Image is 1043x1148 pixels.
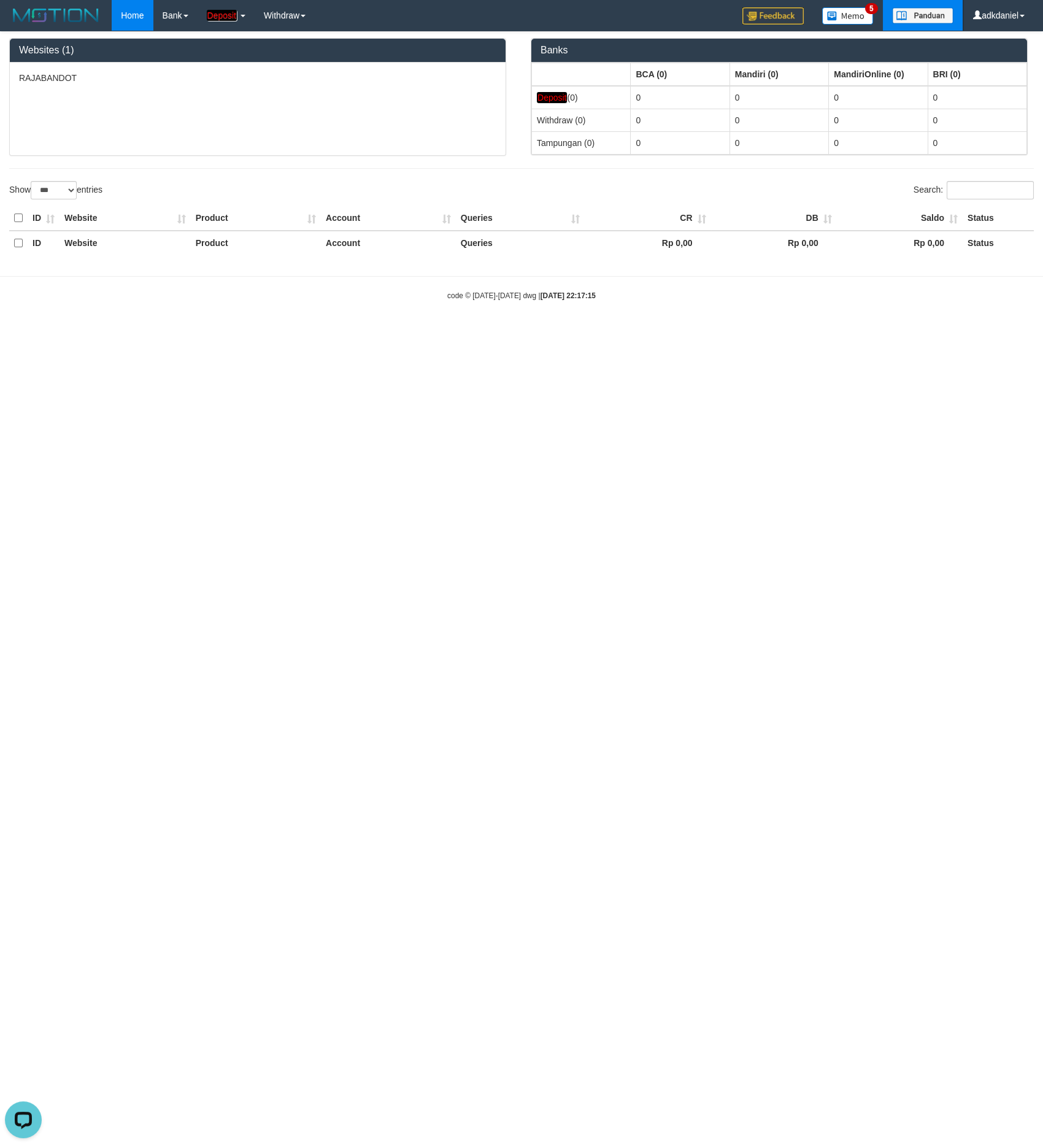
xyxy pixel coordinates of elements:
img: Button%20Memo.svg [822,7,874,25]
th: Rp 0,00 [711,231,837,255]
th: ID [28,231,60,255]
th: Group: activate to sort column ascending [729,63,828,86]
th: Queries [456,231,585,255]
td: 0 [928,86,1026,109]
button: Open LiveChat chat widget [5,5,42,42]
em: Deposit [537,92,567,103]
h3: Banks [541,45,1018,56]
td: 0 [829,86,928,109]
label: Show entries [9,181,102,199]
span: 5 [865,3,878,14]
td: 0 [729,131,828,154]
th: Website [60,231,191,255]
strong: [DATE] 22:17:15 [541,291,596,300]
td: 0 [928,131,1026,154]
p: RAJABANDOT [19,72,496,84]
td: Tampungan (0) [532,131,631,154]
th: Account [321,231,456,255]
th: Website [60,206,191,231]
td: 0 [631,131,729,154]
th: Status [963,231,1034,255]
small: code © [DATE]-[DATE] dwg | [447,291,596,300]
th: Saldo [837,206,963,231]
td: Withdraw (0) [532,109,631,131]
td: 0 [829,131,928,154]
td: 0 [631,86,729,109]
select: Showentries [31,181,77,199]
input: Search: [947,181,1034,199]
td: 0 [729,86,828,109]
th: Account [321,206,456,231]
th: CR [585,206,710,231]
th: Group: activate to sort column ascending [829,63,928,86]
td: 0 [631,109,729,131]
th: Product [191,231,321,255]
th: DB [711,206,837,231]
label: Search: [914,181,1034,199]
th: ID [28,206,60,231]
th: Rp 0,00 [837,231,963,255]
th: Queries [456,206,585,231]
td: 0 [729,109,828,131]
th: Product [191,206,321,231]
td: 0 [829,109,928,131]
img: panduan.png [892,7,953,24]
th: Rp 0,00 [585,231,710,255]
th: Status [963,206,1034,231]
img: Feedback.jpg [742,7,804,25]
td: 0 [928,109,1026,131]
img: MOTION_logo.png [9,6,102,25]
td: (0) [532,86,631,109]
th: Group: activate to sort column ascending [928,63,1026,86]
h3: Websites (1) [19,45,496,56]
th: Group: activate to sort column ascending [631,63,729,86]
th: Group: activate to sort column ascending [532,63,631,86]
em: Deposit [207,10,237,21]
